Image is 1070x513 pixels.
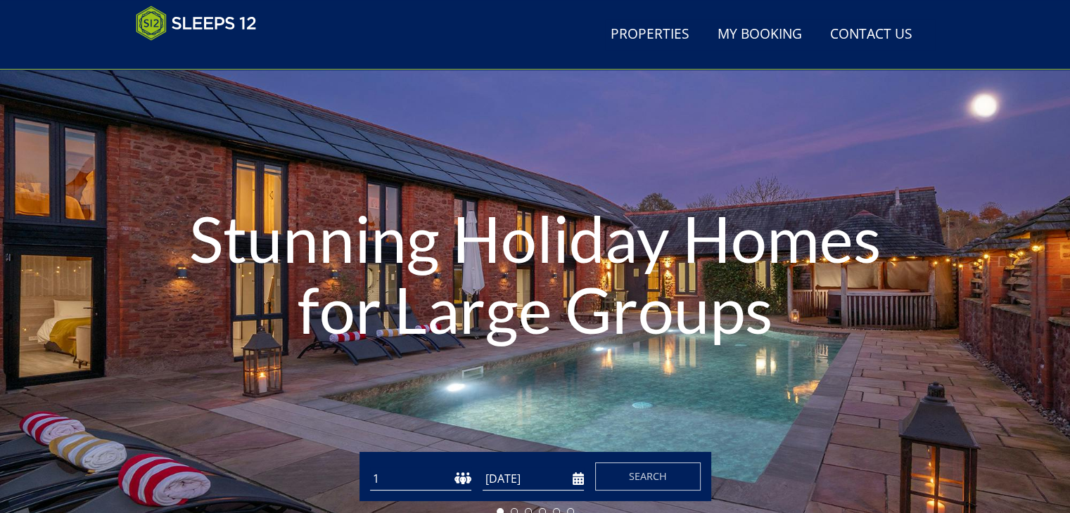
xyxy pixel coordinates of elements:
a: Contact Us [824,19,918,51]
span: Search [629,469,667,483]
button: Search [595,462,701,491]
a: My Booking [712,19,808,51]
input: Arrival Date [483,467,584,491]
img: Sleeps 12 [136,6,257,41]
iframe: Customer reviews powered by Trustpilot [129,49,276,61]
a: Properties [605,19,695,51]
h1: Stunning Holiday Homes for Large Groups [160,175,910,372]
